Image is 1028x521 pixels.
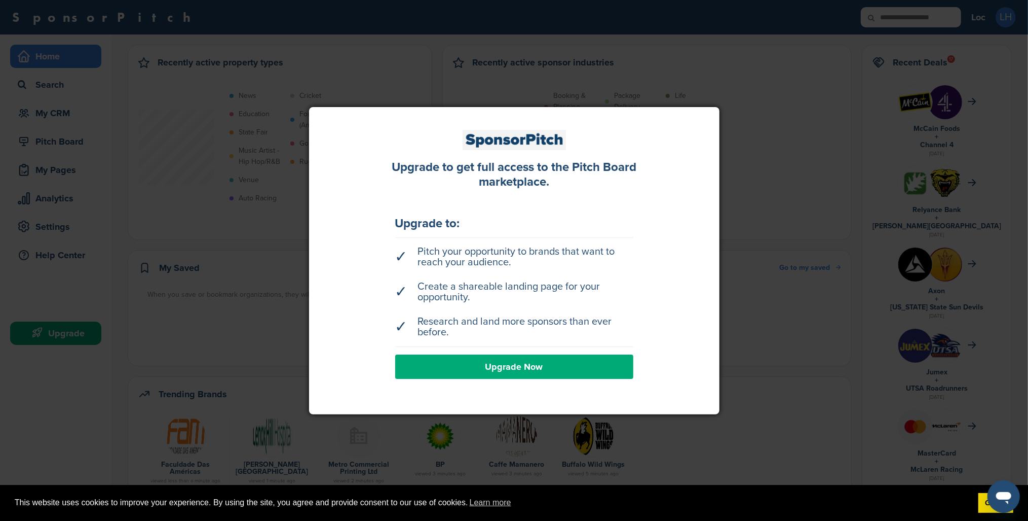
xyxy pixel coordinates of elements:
[395,218,633,230] div: Upgrade to:
[380,160,649,190] div: Upgrade to get full access to the Pitch Board marketplace.
[15,495,970,510] span: This website uses cookies to improve your experience. By using the site, you agree and provide co...
[395,311,633,343] li: Research and land more sponsors than ever before.
[395,252,408,262] span: ✓
[395,241,633,273] li: Pitch your opportunity to brands that want to reach your audience.
[395,287,408,297] span: ✓
[395,355,633,379] a: Upgrade Now
[468,495,513,510] a: learn more about cookies
[395,322,408,332] span: ✓
[987,480,1020,513] iframe: Button to launch messaging window
[710,101,726,116] a: Close
[395,276,633,308] li: Create a shareable landing page for your opportunity.
[978,493,1013,513] a: dismiss cookie message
